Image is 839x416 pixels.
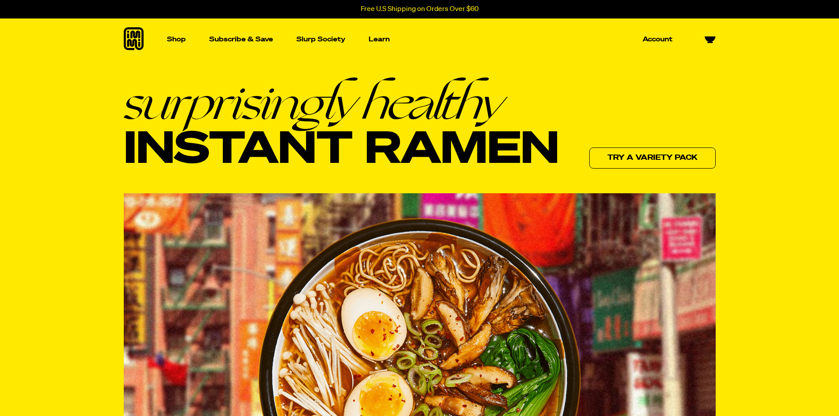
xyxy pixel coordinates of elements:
[365,18,393,60] a: Learn
[167,36,186,43] p: Shop
[293,33,349,46] a: Slurp Society
[639,33,676,46] a: Account
[163,18,676,60] nav: Main navigation
[296,36,345,43] p: Slurp Society
[589,147,716,169] a: Try a variety pack
[369,36,390,43] p: Learn
[361,5,479,13] p: Free U.S Shipping on Orders Over $60
[206,33,277,46] a: Subscribe & Save
[209,36,273,43] p: Subscribe & Save
[124,78,559,126] em: surprisingly healthy
[124,78,559,175] h1: Instant Ramen
[643,36,673,43] p: Account
[163,18,189,60] a: Shop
